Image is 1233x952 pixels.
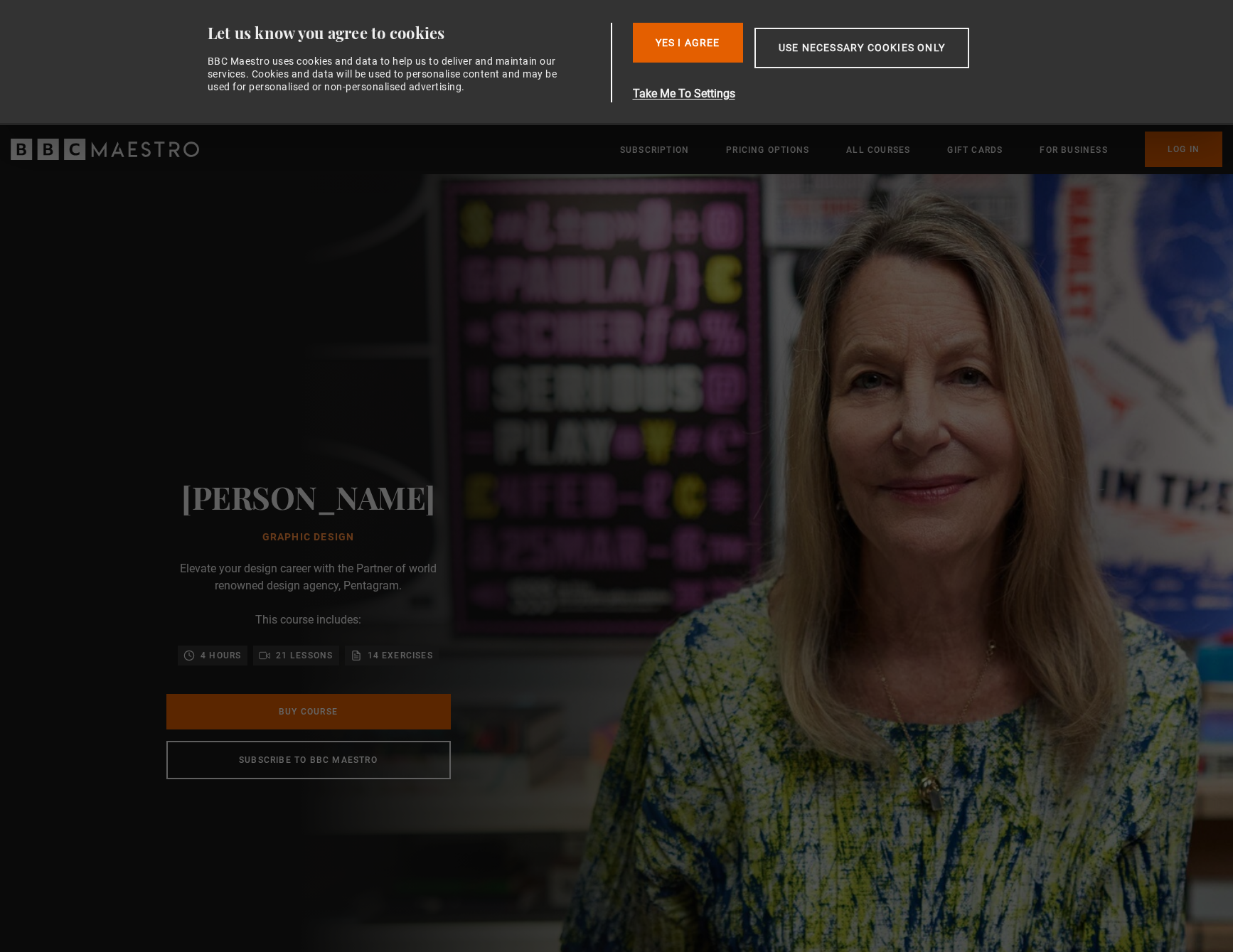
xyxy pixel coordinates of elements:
[633,85,1037,102] button: Take Me To Settings
[368,648,433,663] p: 14 exercises
[166,694,451,729] a: Buy Course
[846,143,910,157] a: All Courses
[208,23,606,43] div: Let us know you agree to cookies
[633,23,743,63] button: Yes I Agree
[620,143,689,157] a: Subscription
[166,560,451,594] p: Elevate your design career with the Partner of world renowned design agency, Pentagram.
[208,55,566,94] div: BBC Maestro uses cookies and data to help us to deliver and maintain our services. Cookies and da...
[166,741,451,779] a: Subscribe to BBC Maestro
[181,478,435,515] h2: [PERSON_NAME]
[620,132,1222,167] nav: Primary
[11,139,199,160] svg: BBC Maestro
[181,532,435,543] h1: Graphic Design
[1040,143,1107,157] a: For business
[255,611,361,629] p: This course includes:
[726,143,809,157] a: Pricing Options
[947,143,1003,157] a: Gift Cards
[754,28,969,68] button: Use necessary cookies only
[1145,132,1222,167] a: Log In
[201,648,241,663] p: 4 hours
[276,648,333,663] p: 21 lessons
